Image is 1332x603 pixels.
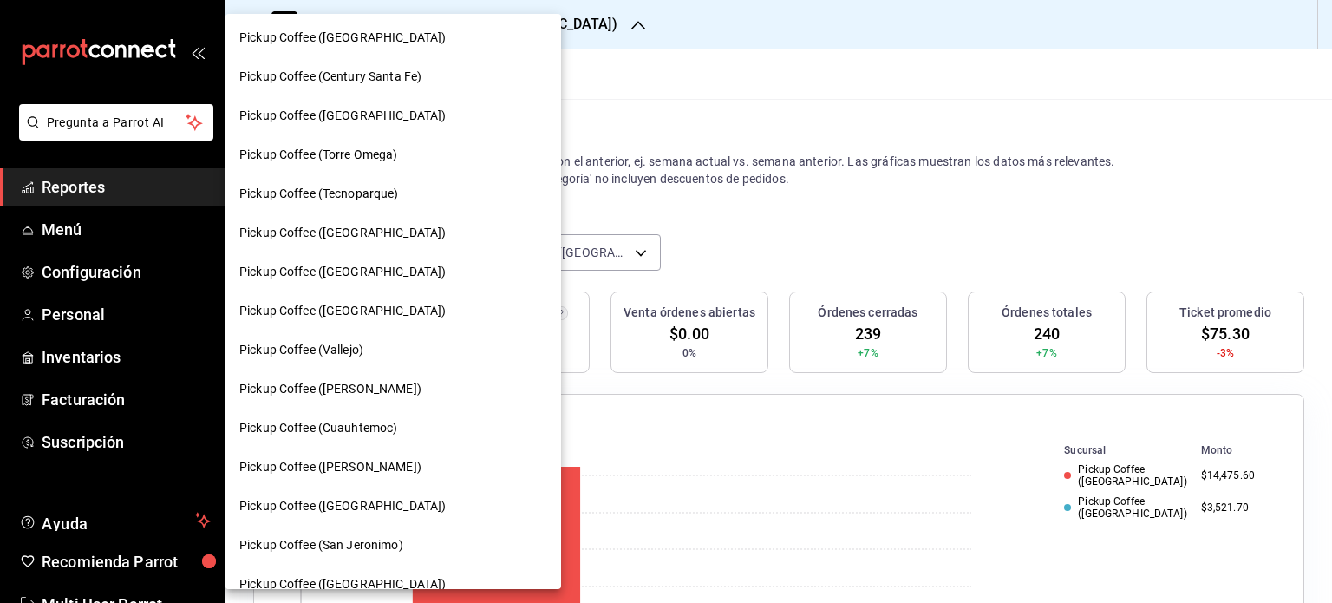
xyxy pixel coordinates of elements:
[239,458,421,476] span: Pickup Coffee ([PERSON_NAME])
[239,146,398,164] span: Pickup Coffee (Torre Omega)
[225,252,561,292] div: Pickup Coffee ([GEOGRAPHIC_DATA])
[225,96,561,135] div: Pickup Coffee ([GEOGRAPHIC_DATA])
[239,302,446,320] span: Pickup Coffee ([GEOGRAPHIC_DATA])
[239,497,446,515] span: Pickup Coffee ([GEOGRAPHIC_DATA])
[225,409,561,448] div: Pickup Coffee (Cuauhtemoc)
[239,536,403,554] span: Pickup Coffee (San Jeronimo)
[239,185,399,203] span: Pickup Coffee (Tecnoparque)
[239,419,397,437] span: Pickup Coffee (Cuauhtemoc)
[225,487,561,526] div: Pickup Coffee ([GEOGRAPHIC_DATA])
[239,263,446,281] span: Pickup Coffee ([GEOGRAPHIC_DATA])
[239,575,446,593] span: Pickup Coffee ([GEOGRAPHIC_DATA])
[225,213,561,252] div: Pickup Coffee ([GEOGRAPHIC_DATA])
[225,174,561,213] div: Pickup Coffee (Tecnoparque)
[225,18,561,57] div: Pickup Coffee ([GEOGRAPHIC_DATA])
[239,341,363,359] span: Pickup Coffee (Vallejo)
[225,526,561,565] div: Pickup Coffee (San Jeronimo)
[239,224,446,242] span: Pickup Coffee ([GEOGRAPHIC_DATA])
[225,292,561,331] div: Pickup Coffee ([GEOGRAPHIC_DATA])
[239,107,446,125] span: Pickup Coffee ([GEOGRAPHIC_DATA])
[239,380,421,398] span: Pickup Coffee ([PERSON_NAME])
[239,68,421,86] span: Pickup Coffee (Century Santa Fe)
[225,331,561,370] div: Pickup Coffee (Vallejo)
[225,448,561,487] div: Pickup Coffee ([PERSON_NAME])
[239,29,446,47] span: Pickup Coffee ([GEOGRAPHIC_DATA])
[225,370,561,409] div: Pickup Coffee ([PERSON_NAME])
[225,57,561,96] div: Pickup Coffee (Century Santa Fe)
[225,135,561,174] div: Pickup Coffee (Torre Omega)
